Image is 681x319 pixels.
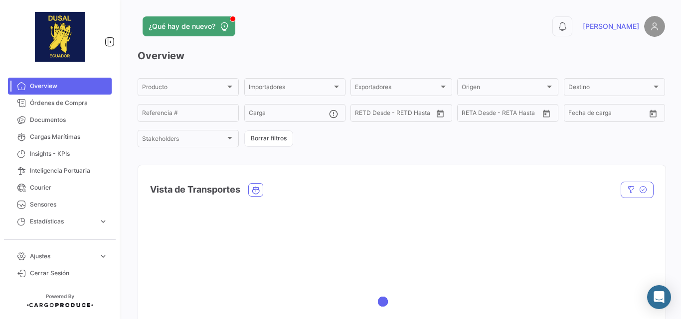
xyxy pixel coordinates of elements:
[138,49,665,63] h3: Overview
[99,217,108,226] span: expand_more
[593,111,630,118] input: Hasta
[150,183,240,197] h4: Vista de Transportes
[30,269,108,278] span: Cerrar Sesión
[30,132,108,141] span: Cargas Marítimas
[249,85,332,92] span: Importadores
[30,149,108,158] span: Insights - KPIs
[568,111,586,118] input: Desde
[355,111,373,118] input: Desde
[30,217,95,226] span: Estadísticas
[149,21,215,31] span: ¿Qué hay de nuevo?
[433,106,448,121] button: Open calendar
[249,184,263,196] button: Ocean
[462,85,545,92] span: Origen
[35,12,85,62] img: a285b2dc-690d-45b2-9f09-4c8154f86cbc.png
[30,252,95,261] span: Ajustes
[8,128,112,145] a: Cargas Marítimas
[142,85,225,92] span: Producto
[647,285,671,309] div: Abrir Intercom Messenger
[8,162,112,179] a: Inteligencia Portuaria
[8,196,112,213] a: Sensores
[644,16,665,37] img: placeholder-user.png
[487,111,523,118] input: Hasta
[462,111,480,118] input: Desde
[646,106,661,121] button: Open calendar
[8,111,112,128] a: Documentos
[8,145,112,162] a: Insights - KPIs
[30,200,108,209] span: Sensores
[8,78,112,95] a: Overview
[99,252,108,261] span: expand_more
[583,21,639,31] span: [PERSON_NAME]
[568,85,652,92] span: Destino
[30,183,108,192] span: Courier
[143,16,235,36] button: ¿Qué hay de nuevo?
[30,82,108,91] span: Overview
[8,179,112,196] a: Courier
[30,115,108,124] span: Documentos
[380,111,417,118] input: Hasta
[8,95,112,111] a: Órdenes de Compra
[244,130,293,147] button: Borrar filtros
[355,85,438,92] span: Exportadores
[30,166,108,175] span: Inteligencia Portuaria
[30,99,108,107] span: Órdenes de Compra
[539,106,554,121] button: Open calendar
[142,137,225,144] span: Stakeholders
